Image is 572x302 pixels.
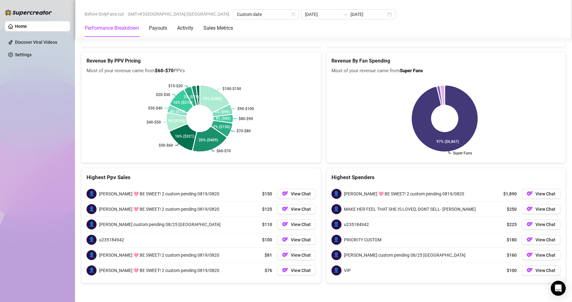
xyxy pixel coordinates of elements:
img: OF [282,252,288,258]
button: OFView Chat [522,250,560,260]
div: Sales Metrics [203,24,233,32]
span: 👤 [331,189,341,199]
span: 👤 [87,250,97,260]
span: [PERSON_NAME] 🩷 BE SWEET! 2 custom pending 0819/0820 [99,267,219,274]
text: $50-$60 [159,143,173,148]
span: View Chat [291,191,311,196]
img: OF [282,190,288,197]
b: $60-$70 [155,68,174,73]
h5: Revenue By Fan Spending [331,57,561,65]
div: Payouts [149,24,167,32]
text: Super Fans [453,151,472,155]
button: OFView Chat [522,219,560,229]
img: logo-BBDzfeDw.svg [5,9,52,16]
span: $250 [507,206,517,213]
span: 👤 [331,219,341,229]
text: $40-$50 [147,120,161,124]
img: OF [527,206,533,212]
span: View Chat [291,253,311,258]
span: to [343,12,348,17]
span: 👤 [331,250,341,260]
span: VIP [344,267,351,274]
button: OFView Chat [522,265,560,275]
span: 👤 [87,235,97,245]
a: Home [15,24,27,29]
span: $76 [265,267,272,274]
button: OFView Chat [277,265,316,275]
span: $100 [262,236,272,243]
span: View Chat [291,268,311,273]
h5: Revenue By PPV Pricing [87,57,316,65]
span: Custom date [237,10,295,19]
span: View Chat [291,207,311,212]
text: $70-$80 [236,129,251,133]
span: 👤 [87,204,97,214]
img: OF [527,267,533,273]
img: OF [527,236,533,243]
span: View Chat [535,191,555,196]
span: View Chat [535,237,555,242]
span: Most of your revenue came from PPVs [87,67,316,75]
button: OFView Chat [277,189,316,199]
span: View Chat [291,222,311,227]
text: $90-$100 [237,106,254,111]
span: u235184942 [99,236,124,243]
img: OF [282,236,288,243]
span: $100 [507,267,517,274]
span: calendar [291,13,295,16]
span: $110 [262,221,272,228]
img: OF [527,221,533,227]
span: [PERSON_NAME] custom pending 08/25 [GEOGRAPHIC_DATA] [99,221,221,228]
button: OFView Chat [522,235,560,245]
span: GMT+8 [GEOGRAPHIC_DATA]/[GEOGRAPHIC_DATA] [128,9,229,19]
div: Activity [177,24,193,32]
text: $30-$40 [148,106,162,110]
a: Settings [15,52,32,57]
span: 👤 [331,204,341,214]
img: OF [282,206,288,212]
span: $180 [507,236,517,243]
span: 👤 [87,265,97,275]
button: OFView Chat [522,189,560,199]
span: $160 [507,252,517,259]
img: OF [527,252,533,258]
button: OFView Chat [277,250,316,260]
span: 👤 [331,235,341,245]
span: $81 [265,252,272,259]
input: Start date [305,11,341,18]
button: OFView Chat [522,204,560,214]
div: Open Intercom Messenger [551,281,566,296]
span: View Chat [535,253,555,258]
text: $100-$150 [222,87,241,91]
text: $20-$30 [156,92,170,97]
span: View Chat [535,222,555,227]
span: 👤 [331,265,341,275]
span: swap-right [343,12,348,17]
div: Highest Spenders [331,173,561,182]
span: Before OnlyFans cut [85,9,124,19]
span: [PERSON_NAME] 🩷 BE SWEET! 2 custom pending 0819/0820 [99,252,219,259]
span: $150 [262,190,272,197]
button: OFView Chat [277,219,316,229]
span: $125 [262,206,272,213]
img: OF [282,267,288,273]
span: View Chat [535,207,555,212]
span: u235184942 [344,221,369,228]
span: [PERSON_NAME] 🩷 BE SWEET! 2 custom pending 0819/0820 [344,190,464,197]
text: $15-$20 [168,84,183,88]
text: $60-$70 [216,149,231,153]
span: 👤 [87,189,97,199]
b: Super Fans [400,68,423,73]
button: OFView Chat [277,235,316,245]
